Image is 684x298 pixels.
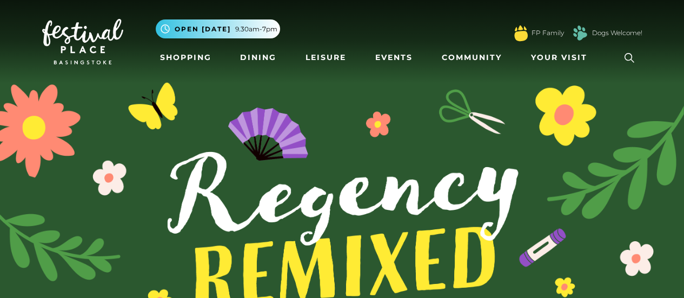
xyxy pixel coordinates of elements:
a: Events [371,48,417,68]
a: Dining [236,48,281,68]
span: 9.30am-7pm [235,24,277,34]
span: Open [DATE] [175,24,231,34]
a: FP Family [532,28,564,38]
a: Dogs Welcome! [592,28,642,38]
a: Community [437,48,506,68]
button: Open [DATE] 9.30am-7pm [156,19,280,38]
span: Your Visit [531,52,587,63]
a: Leisure [301,48,350,68]
img: Festival Place Logo [42,19,123,64]
a: Your Visit [527,48,597,68]
a: Shopping [156,48,216,68]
